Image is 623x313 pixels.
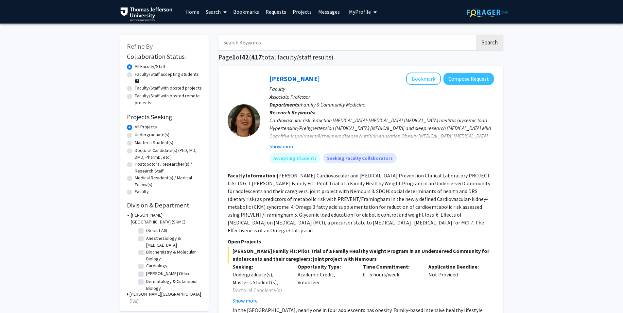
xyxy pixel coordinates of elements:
b: Faculty Information: [228,172,277,179]
label: Undergraduate(s) [135,131,169,138]
label: Biochemistry & Molecular Biology [146,249,200,262]
div: 0 - 5 hours/week [358,263,424,305]
span: 1 [232,53,236,61]
label: Postdoctoral Researcher(s) / Research Staff [135,161,202,174]
h2: Projects Seeking: [127,113,202,121]
fg-read-more: [PERSON_NAME] Cardiovascular and [MEDICAL_DATA] Prevention Clinical Laboratory PROJECT LISTING: 1... [228,172,490,234]
b: Departments: [269,101,301,108]
label: Faculty/Staff with posted projects [135,85,202,91]
div: Cardiovascular risk reduction [MEDICAL_DATA]-[MEDICAL_DATA] [MEDICAL_DATA] mellitus Glycemic load... [269,116,494,148]
label: Faculty/Staff with posted remote projects [135,92,202,106]
button: Show more [269,142,295,150]
label: Cardiology [146,262,167,269]
p: Application Deadline: [428,263,484,271]
p: Time Commitment: [363,263,419,271]
p: Faculty [269,85,494,93]
img: ForagerOne Logo [467,7,508,17]
p: Opportunity Type: [298,263,353,271]
p: Associate Professor [269,93,494,101]
h1: Page of ( total faculty/staff results) [218,53,503,61]
h3: [PERSON_NAME][GEOGRAPHIC_DATA] (TJU) [130,291,202,305]
button: Search [476,35,503,50]
a: Bookmarks [230,0,262,23]
a: Requests [262,0,289,23]
a: Messages [315,0,343,23]
span: My Profile [349,8,371,15]
label: All Projects [135,124,157,130]
p: Open Projects [228,238,494,245]
img: Thomas Jefferson University Logo [120,7,173,21]
label: (Select All) [146,227,167,234]
span: Refine By [127,42,153,50]
mat-chip: Accepting Students [269,153,320,163]
iframe: Chat [5,284,28,308]
p: Seeking: [233,263,288,271]
h2: Division & Department: [127,201,202,209]
label: Doctoral Candidate(s) (PhD, MD, DMD, PharmD, etc.) [135,147,202,161]
label: [PERSON_NAME] Office [146,270,191,277]
span: 42 [242,53,249,61]
h3: [PERSON_NAME][GEOGRAPHIC_DATA] (SKMC) [131,212,202,225]
button: Add Cynthia Cheng to Bookmarks [406,73,441,85]
button: Show more [233,297,258,305]
a: [PERSON_NAME] [269,74,320,83]
label: Medical Resident(s) / Medical Fellow(s) [135,174,202,188]
span: 417 [251,53,262,61]
label: Dermatology & Cutaneous Biology [146,278,200,292]
label: All Faculty/Staff [135,63,165,70]
span: Family & Community Medicine [301,101,365,108]
a: Projects [289,0,315,23]
label: Faculty/Staff accepting students [135,71,199,78]
a: Home [182,0,202,23]
h2: Collaboration Status: [127,53,202,60]
label: Anesthesiology & [MEDICAL_DATA] [146,235,200,249]
button: Compose Request to Cynthia Cheng [443,73,494,85]
b: Research Keywords: [269,109,316,116]
input: Search Keywords [218,35,475,50]
label: Faculty [135,188,149,195]
div: Not Provided [424,263,489,305]
div: Academic Credit, Volunteer [293,263,358,305]
label: Master's Student(s) [135,139,173,146]
span: [PERSON_NAME] Family Fit: Pilot Trial of a Family Healthy Weight Program in an Underserved Commun... [228,247,494,263]
mat-chip: Seeking Faculty Collaborators [323,153,397,163]
a: Search [202,0,230,23]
